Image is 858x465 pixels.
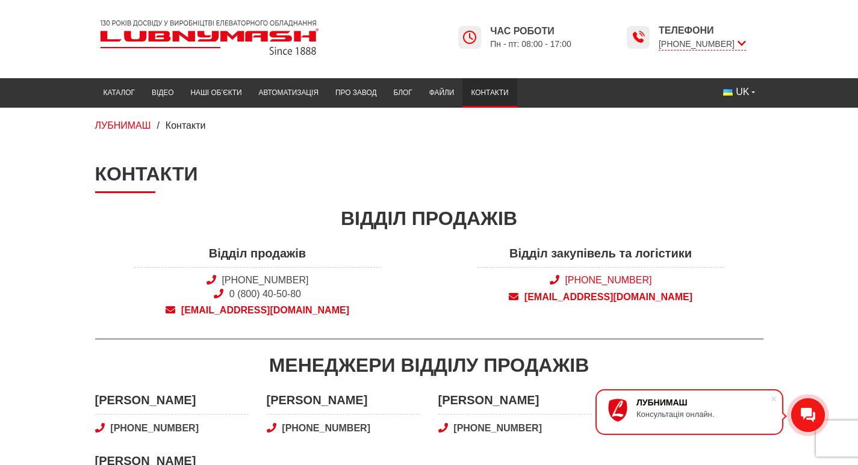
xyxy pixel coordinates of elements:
img: Українська [723,89,733,96]
a: 0 (800) 40-50-80 [229,289,301,299]
a: [EMAIL_ADDRESS][DOMAIN_NAME] [477,291,724,304]
span: [PERSON_NAME] [438,392,592,415]
button: UK [715,81,763,103]
div: Менеджери відділу продажів [95,352,763,379]
a: [PHONE_NUMBER] [267,422,420,435]
span: Контакти [166,120,206,131]
a: [PHONE_NUMBER] [438,422,592,435]
span: Телефони [659,24,746,37]
a: Про завод [327,81,385,105]
div: Консультація онлайн. [636,410,770,419]
div: ЛУБНИМАШ [636,398,770,407]
span: / [157,120,159,131]
a: Блог [385,81,420,105]
span: Час роботи [490,25,571,38]
img: Lubnymash [95,15,324,60]
span: Пн - пт: 08:00 - 17:00 [490,38,571,50]
span: Відділ закупівель та логістики [477,245,724,268]
a: Відео [143,81,182,105]
a: [PHONE_NUMBER] [222,275,308,285]
img: Lubnymash time icon [631,30,645,45]
a: [EMAIL_ADDRESS][DOMAIN_NAME] [134,304,381,317]
a: [PHONE_NUMBER] [95,422,249,435]
span: [PERSON_NAME] [95,392,249,415]
a: Каталог [95,81,143,105]
h1: Контакти [95,162,763,192]
a: Автоматизація [250,81,327,105]
span: [PHONE_NUMBER] [659,38,746,51]
a: Контакти [462,81,517,105]
a: [PHONE_NUMBER] [565,275,651,285]
img: Lubnymash time icon [462,30,477,45]
a: Наші об’єкти [182,81,250,105]
a: ЛУБНИМАШ [95,120,151,131]
span: [PERSON_NAME] [267,392,420,415]
a: Файли [421,81,463,105]
span: Відділ продажів [134,245,381,268]
div: Відділ продажів [95,205,763,232]
span: UK [736,85,749,99]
